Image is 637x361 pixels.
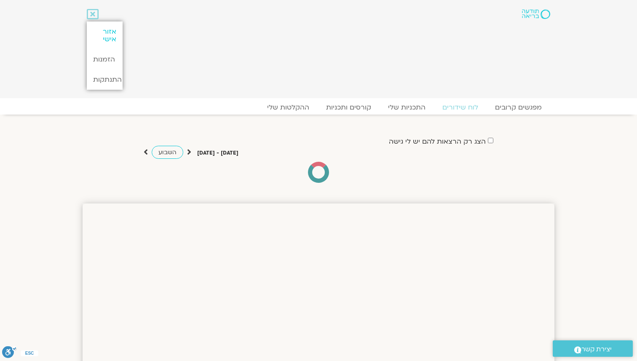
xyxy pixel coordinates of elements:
[197,149,238,158] p: [DATE] - [DATE]
[581,344,612,355] span: יצירת קשר
[152,146,183,159] a: השבוע
[87,70,122,90] a: התנתקות
[87,49,122,70] a: הזמנות
[87,103,550,112] nav: Menu
[389,138,486,145] label: הצג רק הרצאות להם יש לי גישה
[487,103,550,112] a: מפגשים קרובים
[434,103,487,112] a: לוח שידורים
[259,103,318,112] a: ההקלטות שלי
[318,103,380,112] a: קורסים ותכניות
[380,103,434,112] a: התכניות שלי
[87,21,122,49] a: אזור אישי
[553,340,633,357] a: יצירת קשר
[158,148,177,156] span: השבוע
